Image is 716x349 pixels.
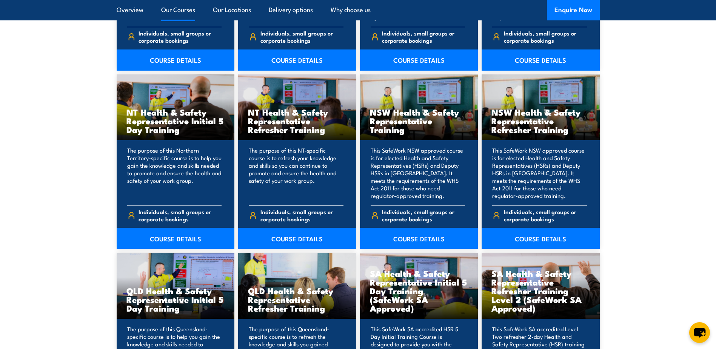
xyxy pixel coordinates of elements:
[117,228,235,249] a: COURSE DETAILS
[238,49,356,71] a: COURSE DETAILS
[248,108,346,134] h3: NT Health & Safety Representative Refresher Training
[491,269,590,312] h3: SA Health & Safety Representative Refresher Training Level 2 (SafeWork SA Approved)
[360,228,478,249] a: COURSE DETAILS
[139,208,222,222] span: Individuals, small groups or corporate bookings
[370,269,468,312] h3: SA Health & Safety Representative Initial 5 Day Training (SafeWork SA Approved)
[360,49,478,71] a: COURSE DETAILS
[248,286,346,312] h3: QLD Health & Safety Representative Refresher Training
[504,29,587,44] span: Individuals, small groups or corporate bookings
[504,208,587,222] span: Individuals, small groups or corporate bookings
[382,29,465,44] span: Individuals, small groups or corporate bookings
[139,29,222,44] span: Individuals, small groups or corporate bookings
[126,286,225,312] h3: QLD Health & Safety Representative Initial 5 Day Training
[127,147,222,199] p: The purpose of this Northern Territory-specific course is to help you gain the knowledge and skil...
[482,228,600,249] a: COURSE DETAILS
[492,147,587,199] p: This SafeWork NSW approved course is for elected Health and Safety Representatives (HSRs) and Dep...
[117,49,235,71] a: COURSE DETAILS
[382,208,465,222] span: Individuals, small groups or corporate bookings
[260,29,343,44] span: Individuals, small groups or corporate bookings
[491,108,590,134] h3: NSW Health & Safety Representative Refresher Training
[482,49,600,71] a: COURSE DETAILS
[126,108,225,134] h3: NT Health & Safety Representative Initial 5 Day Training
[249,147,343,199] p: The purpose of this NT-specific course is to refresh your knowledge and skills so you can continu...
[238,228,356,249] a: COURSE DETAILS
[371,147,465,199] p: This SafeWork NSW approved course is for elected Health and Safety Representatives (HSRs) and Dep...
[370,108,468,134] h3: NSW Health & Safety Representative Training
[689,322,710,343] button: chat-button
[260,208,343,222] span: Individuals, small groups or corporate bookings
